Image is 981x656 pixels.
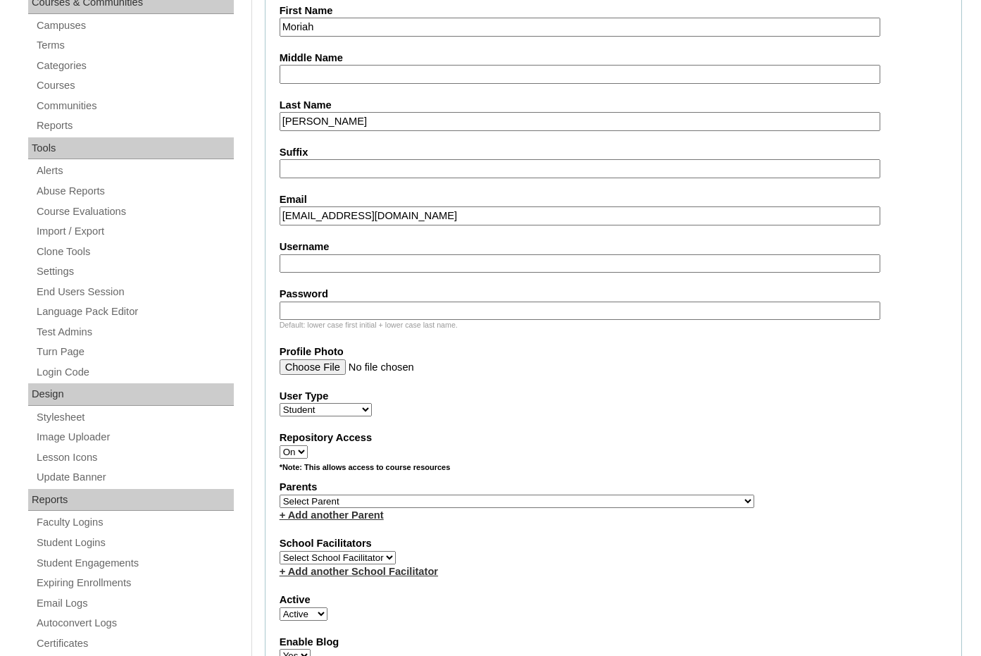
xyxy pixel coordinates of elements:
[35,117,234,135] a: Reports
[28,137,234,160] div: Tools
[280,431,947,445] label: Repository Access
[35,409,234,426] a: Stylesheet
[280,462,947,480] div: *Note: This allows access to course resources
[35,203,234,221] a: Course Evaluations
[35,17,234,35] a: Campuses
[35,303,234,321] a: Language Pack Editor
[35,182,234,200] a: Abuse Reports
[35,635,234,652] a: Certificates
[280,240,947,254] label: Username
[35,469,234,486] a: Update Banner
[280,320,947,330] div: Default: lower case first initial + lower case last name.
[35,449,234,466] a: Lesson Icons
[280,566,438,577] a: + Add another School Facilitator
[280,389,947,404] label: User Type
[280,98,947,113] label: Last Name
[280,635,947,650] label: Enable Blog
[28,489,234,512] div: Reports
[35,574,234,592] a: Expiring Enrollments
[35,614,234,632] a: Autoconvert Logs
[35,323,234,341] a: Test Admins
[35,77,234,94] a: Courses
[280,509,384,521] a: + Add another Parent
[35,428,234,446] a: Image Uploader
[35,162,234,180] a: Alerts
[35,97,234,115] a: Communities
[280,345,947,359] label: Profile Photo
[280,51,947,66] label: Middle Name
[35,57,234,75] a: Categories
[35,263,234,280] a: Settings
[280,536,947,551] label: School Facilitators
[280,480,947,495] label: Parents
[28,383,234,406] div: Design
[35,364,234,381] a: Login Code
[35,343,234,361] a: Turn Page
[280,593,947,607] label: Active
[280,4,947,18] label: First Name
[35,534,234,552] a: Student Logins
[280,192,947,207] label: Email
[280,145,947,160] label: Suffix
[280,287,947,302] label: Password
[35,555,234,572] a: Student Engagements
[35,283,234,301] a: End Users Session
[35,223,234,240] a: Import / Export
[35,595,234,612] a: Email Logs
[35,514,234,531] a: Faculty Logins
[35,243,234,261] a: Clone Tools
[35,37,234,54] a: Terms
